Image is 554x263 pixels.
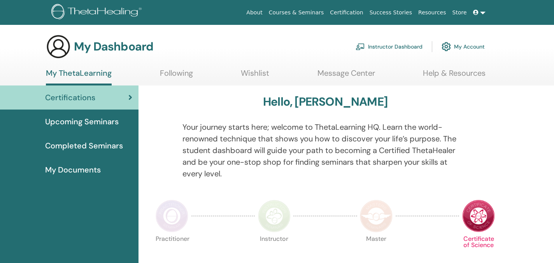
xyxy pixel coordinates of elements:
h3: Hello, [PERSON_NAME] [263,95,387,109]
a: About [243,5,265,20]
img: generic-user-icon.jpg [46,34,71,59]
a: Wishlist [241,68,269,84]
img: Certificate of Science [462,200,495,232]
a: Message Center [317,68,375,84]
a: Following [160,68,193,84]
a: Help & Resources [423,68,486,84]
a: My ThetaLearning [46,68,112,85]
h3: My Dashboard [74,40,153,54]
img: Instructor [258,200,291,232]
img: chalkboard-teacher.svg [356,43,365,50]
p: Your journey starts here; welcome to ThetaLearning HQ. Learn the world-renowned technique that sh... [182,121,468,179]
a: Certification [327,5,366,20]
a: My Account [442,38,485,55]
a: Instructor Dashboard [356,38,423,55]
a: Store [449,5,470,20]
a: Resources [415,5,449,20]
span: Completed Seminars [45,140,123,152]
img: cog.svg [442,40,451,53]
span: Certifications [45,92,95,103]
a: Success Stories [366,5,415,20]
a: Courses & Seminars [266,5,327,20]
span: Upcoming Seminars [45,116,119,127]
img: Master [360,200,393,232]
img: logo.png [51,4,144,21]
img: Practitioner [156,200,188,232]
span: My Documents [45,164,101,176]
